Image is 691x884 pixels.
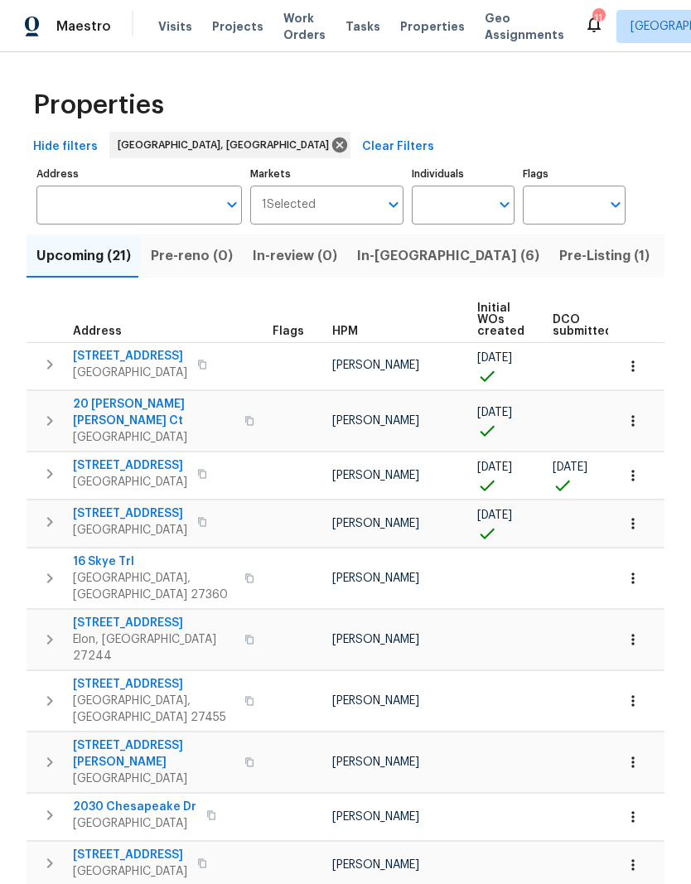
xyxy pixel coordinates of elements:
span: [GEOGRAPHIC_DATA] [73,863,187,880]
span: Upcoming (21) [36,244,131,268]
button: Clear Filters [355,132,441,162]
span: [PERSON_NAME] [332,756,419,768]
span: Tasks [345,21,380,32]
span: [STREET_ADDRESS] [73,505,187,522]
span: Projects [212,18,263,35]
span: DCO submitted [553,314,612,337]
span: 2030 Chesapeake Dr [73,799,196,815]
span: Flags [273,326,304,337]
span: [PERSON_NAME] [332,415,419,427]
span: [DATE] [477,407,512,418]
span: [STREET_ADDRESS] [73,615,234,631]
span: [GEOGRAPHIC_DATA] [73,474,187,490]
button: Open [220,193,244,216]
span: In-review (0) [253,244,337,268]
span: [GEOGRAPHIC_DATA] [73,522,187,539]
span: Initial WOs created [477,302,524,337]
span: [GEOGRAPHIC_DATA] [73,815,196,832]
span: [GEOGRAPHIC_DATA], [GEOGRAPHIC_DATA] [118,137,336,153]
span: Clear Filters [362,137,434,157]
span: [GEOGRAPHIC_DATA] [73,770,234,787]
button: Open [604,193,627,216]
span: [PERSON_NAME] [332,360,419,371]
label: Markets [250,169,404,179]
span: [DATE] [477,461,512,473]
span: Visits [158,18,192,35]
span: Work Orders [283,10,326,43]
span: Properties [33,97,164,114]
span: Address [73,326,122,337]
div: 11 [592,10,604,27]
span: [PERSON_NAME] [332,572,419,584]
span: Elon, [GEOGRAPHIC_DATA] 27244 [73,631,234,664]
span: [PERSON_NAME] [332,859,419,871]
button: Hide filters [27,132,104,162]
span: [PERSON_NAME] [332,634,419,645]
span: [STREET_ADDRESS] [73,676,234,693]
span: Properties [400,18,465,35]
span: [GEOGRAPHIC_DATA], [GEOGRAPHIC_DATA] 27360 [73,570,234,603]
span: Geo Assignments [485,10,564,43]
span: [DATE] [477,510,512,521]
label: Flags [523,169,626,179]
label: Address [36,169,242,179]
span: [PERSON_NAME] [332,518,419,529]
span: In-[GEOGRAPHIC_DATA] (6) [357,244,539,268]
span: [GEOGRAPHIC_DATA], [GEOGRAPHIC_DATA] 27455 [73,693,234,726]
span: 16 Skye Trl [73,553,234,570]
span: Maestro [56,18,111,35]
span: [DATE] [477,352,512,364]
span: [STREET_ADDRESS][PERSON_NAME] [73,737,234,770]
span: Pre-reno (0) [151,244,233,268]
span: Pre-Listing (1) [559,244,650,268]
span: [PERSON_NAME] [332,470,419,481]
span: [GEOGRAPHIC_DATA] [73,365,187,381]
span: [DATE] [553,461,587,473]
div: [GEOGRAPHIC_DATA], [GEOGRAPHIC_DATA] [109,132,350,158]
span: HPM [332,326,358,337]
span: Hide filters [33,137,98,157]
label: Individuals [412,169,515,179]
button: Open [382,193,405,216]
span: [GEOGRAPHIC_DATA] [73,429,234,446]
button: Open [493,193,516,216]
span: [PERSON_NAME] [332,695,419,707]
span: 1 Selected [262,198,316,212]
span: 20 [PERSON_NAME] [PERSON_NAME] Ct [73,396,234,429]
span: [PERSON_NAME] [332,811,419,823]
span: [STREET_ADDRESS] [73,847,187,863]
span: [STREET_ADDRESS] [73,457,187,474]
span: [STREET_ADDRESS] [73,348,187,365]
